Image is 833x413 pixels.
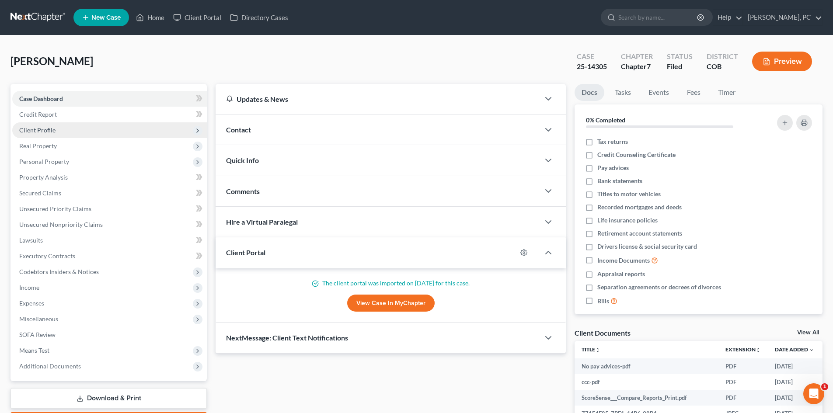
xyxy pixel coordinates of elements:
div: 25-14305 [577,62,607,72]
span: Lawsuits [19,236,43,244]
span: Retirement account statements [597,229,682,238]
span: Recorded mortgages and deeds [597,203,682,212]
span: 7 [647,62,651,70]
span: Expenses [19,299,44,307]
span: NextMessage: Client Text Notifications [226,333,348,342]
span: Contact [226,125,251,134]
span: Appraisal reports [597,270,645,278]
span: Executory Contracts [19,252,75,260]
a: Timer [711,84,742,101]
span: Titles to motor vehicles [597,190,661,198]
i: expand_more [809,347,814,353]
a: View All [797,330,819,336]
span: Real Property [19,142,57,149]
span: Client Profile [19,126,56,134]
div: Status [667,52,693,62]
span: Bank statements [597,177,642,185]
td: ccc-pdf [575,374,718,390]
a: Date Added expand_more [775,346,814,353]
div: COB [707,62,738,72]
span: Additional Documents [19,362,81,370]
span: Quick Info [226,156,259,164]
a: Executory Contracts [12,248,207,264]
a: Events [641,84,676,101]
a: View Case in MyChapter [347,295,435,312]
div: Client Documents [575,328,631,337]
a: Extensionunfold_more [725,346,761,353]
a: Unsecured Priority Claims [12,201,207,217]
button: Preview [752,52,812,71]
input: Search by name... [618,9,698,25]
a: [PERSON_NAME], PC [743,10,822,25]
div: Case [577,52,607,62]
span: SOFA Review [19,331,56,338]
span: Property Analysis [19,174,68,181]
a: Docs [575,84,604,101]
span: Codebtors Insiders & Notices [19,268,99,275]
a: Titleunfold_more [582,346,600,353]
td: No pay advices-pdf [575,358,718,374]
span: Case Dashboard [19,95,63,102]
td: PDF [718,374,768,390]
span: 1 [821,383,828,390]
span: Tax returns [597,137,628,146]
span: Client Portal [226,248,265,257]
td: [DATE] [768,358,821,374]
a: Home [132,10,169,25]
div: Chapter [621,52,653,62]
i: unfold_more [595,347,600,353]
span: Bills [597,297,609,305]
div: District [707,52,738,62]
span: Income Documents [597,256,650,265]
span: Means Test [19,347,49,354]
a: Property Analysis [12,170,207,185]
span: New Case [91,14,121,21]
i: unfold_more [756,347,761,353]
a: Unsecured Nonpriority Claims [12,217,207,233]
a: Tasks [608,84,638,101]
td: PDF [718,358,768,374]
span: Credit Report [19,111,57,118]
a: Case Dashboard [12,91,207,107]
td: [DATE] [768,390,821,406]
a: Download & Print [10,388,207,409]
span: Pay advices [597,163,629,172]
span: Miscellaneous [19,315,58,323]
span: Credit Counseling Certificate [597,150,676,159]
span: Separation agreements or decrees of divorces [597,283,721,292]
a: Lawsuits [12,233,207,248]
div: Updates & News [226,94,529,104]
td: PDF [718,390,768,406]
span: Income [19,284,39,291]
a: SOFA Review [12,327,207,343]
div: Chapter [621,62,653,72]
iframe: Intercom live chat [803,383,824,404]
a: Secured Claims [12,185,207,201]
a: Help [713,10,742,25]
span: Personal Property [19,158,69,165]
a: Fees [680,84,708,101]
strong: 0% Completed [586,116,625,124]
a: Client Portal [169,10,226,25]
a: Directory Cases [226,10,293,25]
span: Secured Claims [19,189,61,197]
span: Unsecured Priority Claims [19,205,91,212]
div: Filed [667,62,693,72]
span: [PERSON_NAME] [10,55,93,67]
span: Comments [226,187,260,195]
span: Unsecured Nonpriority Claims [19,221,103,228]
p: The client portal was imported on [DATE] for this case. [226,279,555,288]
td: [DATE] [768,374,821,390]
span: Drivers license & social security card [597,242,697,251]
a: Credit Report [12,107,207,122]
span: Life insurance policies [597,216,658,225]
span: Hire a Virtual Paralegal [226,218,298,226]
td: ScoreSense___Compare_Reports_Print.pdf [575,390,718,406]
